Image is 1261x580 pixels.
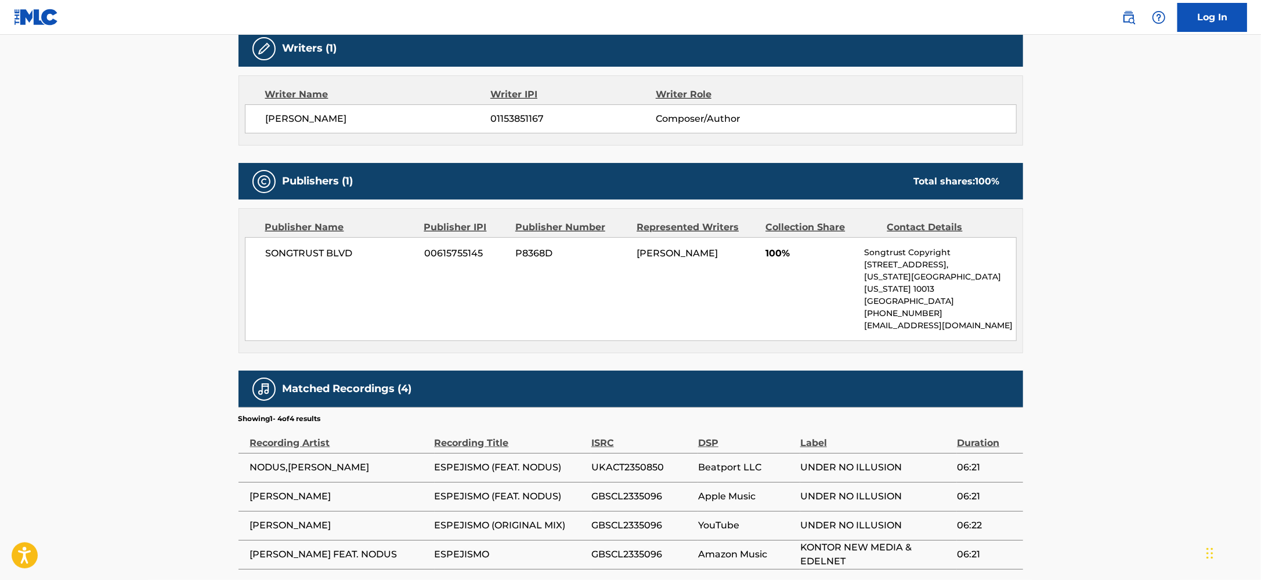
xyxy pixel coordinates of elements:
span: UNDER NO ILLUSION [800,519,951,532]
div: Represented Writers [637,220,757,234]
span: 06:21 [957,490,1017,503]
h5: Publishers (1) [283,175,353,188]
span: Composer/Author [656,112,806,126]
span: 01153851167 [490,112,655,126]
div: Recording Artist [250,424,429,450]
span: 100% [765,246,855,260]
p: Songtrust Copyright [864,246,1016,259]
img: Publishers [257,175,271,188]
span: SONGTRUST BLVD [266,246,416,260]
span: Amazon Music [698,548,794,561]
span: [PERSON_NAME] [637,248,718,259]
span: GBSCL2335096 [591,548,692,561]
span: UNDER NO ILLUSION [800,490,951,503]
span: UKACT2350850 [591,461,692,474]
div: Total shares: [914,175,1000,188]
span: [PERSON_NAME] [266,112,491,126]
span: NODUS,[PERSON_NAME] [250,461,429,474]
span: 06:21 [957,461,1017,474]
div: Help [1147,6,1170,29]
img: Matched Recordings [257,382,271,396]
span: ESPEJISMO [435,548,586,561]
div: Collection Share [765,220,878,234]
span: [PERSON_NAME] [250,519,429,532]
div: Writer Role [656,88,806,101]
a: Log In [1177,3,1247,32]
span: GBSCL2335096 [591,490,692,503]
div: Drag [1206,536,1213,571]
span: 00615755145 [424,246,507,260]
span: ESPEJISMO (FEAT. NODUS) [435,490,586,503]
h5: Matched Recordings (4) [283,382,412,396]
p: [PHONE_NUMBER] [864,307,1016,320]
span: ESPEJISMO (FEAT. NODUS) [435,461,586,474]
div: Writer Name [265,88,491,101]
span: ESPEJISMO (ORIGINAL MIX) [435,519,586,532]
div: Publisher Number [515,220,628,234]
div: Publisher Name [265,220,415,234]
img: search [1122,10,1136,24]
span: [PERSON_NAME] FEAT. NODUS [250,548,429,561]
a: Public Search [1117,6,1140,29]
span: Beatport LLC [698,461,794,474]
span: GBSCL2335096 [591,519,692,532]
span: [PERSON_NAME] [250,490,429,503]
p: [EMAIL_ADDRESS][DOMAIN_NAME] [864,320,1016,332]
img: MLC Logo [14,9,59,26]
div: Publisher IPI [424,220,507,234]
span: YouTube [698,519,794,532]
div: Duration [957,424,1017,450]
p: [US_STATE][GEOGRAPHIC_DATA][US_STATE] 10013 [864,271,1016,295]
div: DSP [698,424,794,450]
img: Writers [257,42,271,56]
div: Contact Details [887,220,1000,234]
div: Recording Title [435,424,586,450]
div: Writer IPI [490,88,656,101]
div: ISRC [591,424,692,450]
p: [STREET_ADDRESS], [864,259,1016,271]
span: 06:22 [957,519,1017,532]
span: Apple Music [698,490,794,503]
span: P8368D [515,246,628,260]
span: KONTOR NEW MEDIA & EDELNET [800,541,951,568]
p: Showing 1 - 4 of 4 results [239,414,321,424]
img: help [1152,10,1166,24]
span: UNDER NO ILLUSION [800,461,951,474]
div: Label [800,424,951,450]
span: 06:21 [957,548,1017,561]
span: 100 % [975,176,1000,187]
p: [GEOGRAPHIC_DATA] [864,295,1016,307]
iframe: Chat Widget [1203,524,1261,580]
h5: Writers (1) [283,42,337,55]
